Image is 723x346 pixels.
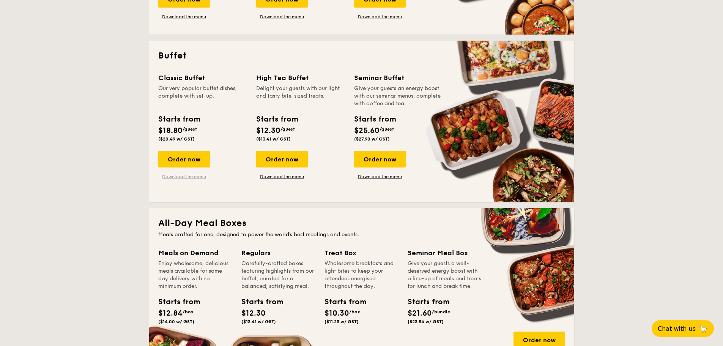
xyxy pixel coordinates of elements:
[354,73,443,83] div: Seminar Buffet
[256,85,345,107] div: Delight your guests with our light and tasty bite-sized treats.
[158,231,565,239] div: Meals crafted for one, designed to power the world's best meetings and events.
[158,217,565,229] h2: All-Day Meal Boxes
[324,260,399,290] div: Wholesome breakfasts and light bites to keep your attendees energised throughout the day.
[408,319,444,324] span: ($23.54 w/ GST)
[324,309,349,318] span: $10.30
[158,260,232,290] div: Enjoy wholesome, delicious meals available for same-day delivery with no minimum order.
[158,114,200,125] div: Starts from
[256,126,280,135] span: $12.30
[354,126,380,135] span: $25.60
[241,296,276,308] div: Starts from
[324,248,399,258] div: Treat Box
[354,136,390,142] span: ($27.90 w/ GST)
[158,174,210,180] a: Download the menu
[158,151,210,167] div: Order now
[158,319,194,324] span: ($14.00 w/ GST)
[354,85,443,107] div: Give your guests an energy boost with our seminar menus, complete with coffee and tea.
[256,151,308,167] div: Order now
[241,319,276,324] span: ($13.41 w/ GST)
[183,126,197,132] span: /guest
[324,296,359,308] div: Starts from
[408,248,482,258] div: Seminar Meal Box
[241,309,266,318] span: $12.30
[241,248,315,258] div: Regulars
[354,174,406,180] a: Download the menu
[256,14,308,20] a: Download the menu
[158,73,247,83] div: Classic Buffet
[158,309,183,318] span: $12.84
[354,114,395,125] div: Starts from
[158,248,232,258] div: Meals on Demand
[652,320,714,337] button: Chat with us🦙
[699,324,708,333] span: 🦙
[158,136,195,142] span: ($20.49 w/ GST)
[408,260,482,290] div: Give your guests a well-deserved energy boost with a line-up of meals and treats for lunch and br...
[158,50,565,62] h2: Buffet
[408,296,442,308] div: Starts from
[354,151,406,167] div: Order now
[256,136,291,142] span: ($13.41 w/ GST)
[380,126,394,132] span: /guest
[241,260,315,290] div: Carefully-crafted boxes featuring highlights from our buffet, curated for a balanced, satisfying ...
[183,309,194,314] span: /box
[324,319,359,324] span: ($11.23 w/ GST)
[158,296,192,308] div: Starts from
[280,126,295,132] span: /guest
[349,309,360,314] span: /box
[158,85,247,107] div: Our very popular buffet dishes, complete with set-up.
[658,325,696,332] span: Chat with us
[408,309,432,318] span: $21.60
[432,309,450,314] span: /bundle
[158,126,183,135] span: $18.80
[256,114,298,125] div: Starts from
[158,14,210,20] a: Download the menu
[256,73,345,83] div: High Tea Buffet
[354,14,406,20] a: Download the menu
[256,174,308,180] a: Download the menu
